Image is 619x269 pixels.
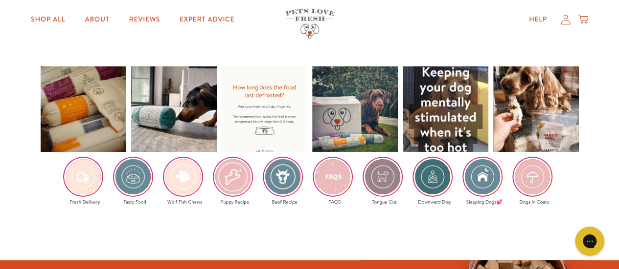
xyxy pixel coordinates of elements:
img: 821988_4635509096548387497-4t.jpg [114,158,152,196]
a: Shop All [23,10,73,29]
strong: FAQS [328,199,341,206]
strong: Sleeping Dogs💕 [466,199,502,206]
a: About [77,10,117,29]
img: 51479_2512492527185327460-4t.jpg [314,158,352,196]
strong: Puppy Recipe [220,199,249,206]
img: Pets Love Fresh [285,9,334,39]
iframe: Gorgias live chat messenger [570,223,609,259]
a: Expert Advice [172,10,242,29]
a: Help [521,10,555,29]
img: 51019_922969244171885795-4t.jpg [264,158,302,196]
img: 58314_2810153398668061499-4t.jpg [164,158,202,196]
strong: Tasty Food [123,199,146,206]
img: 4034_6084782512731327967-4t.jpg [413,158,452,196]
strong: Tongue Out [372,199,397,206]
strong: Fresh Delivery [69,199,100,206]
a: Reviews [121,10,168,29]
strong: Dogs In Coats [519,199,549,206]
strong: Downward Dog [418,199,451,206]
strong: Beef Recipe [272,199,297,206]
strong: Wolf Fish Chews [167,199,202,206]
img: 2475_1013201103904099664-4t.jpg [463,158,502,196]
img: 0015_965318731686421580-4t.jpg [364,158,402,196]
img: 93167_7627828820727650526-4t.jpg [64,158,102,196]
img: 03310_6573765221449598147-4t.jpg [513,158,551,196]
img: 10968_5072579764926655300-4t.jpg [214,158,252,196]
